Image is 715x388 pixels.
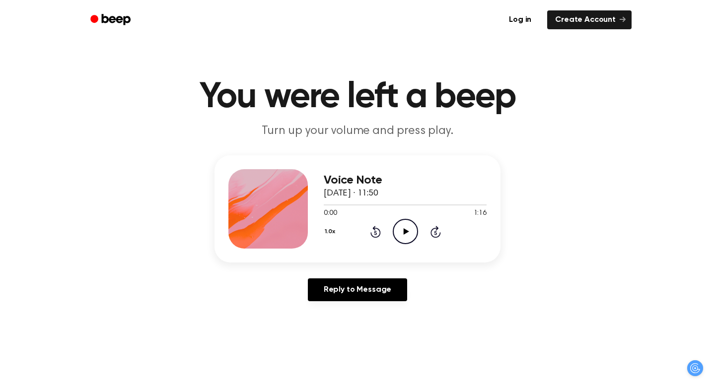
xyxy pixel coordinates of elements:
button: 1.0x [324,223,339,240]
h1: You were left a beep [103,79,612,115]
span: 1:16 [474,208,487,219]
p: Turn up your volume and press play. [167,123,548,139]
a: Beep [83,10,140,30]
a: Reply to Message [308,278,407,301]
h3: Voice Note [324,174,487,187]
span: [DATE] · 11:50 [324,189,378,198]
a: Create Account [547,10,632,29]
span: 0:00 [324,208,337,219]
a: Log in [499,8,541,31]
